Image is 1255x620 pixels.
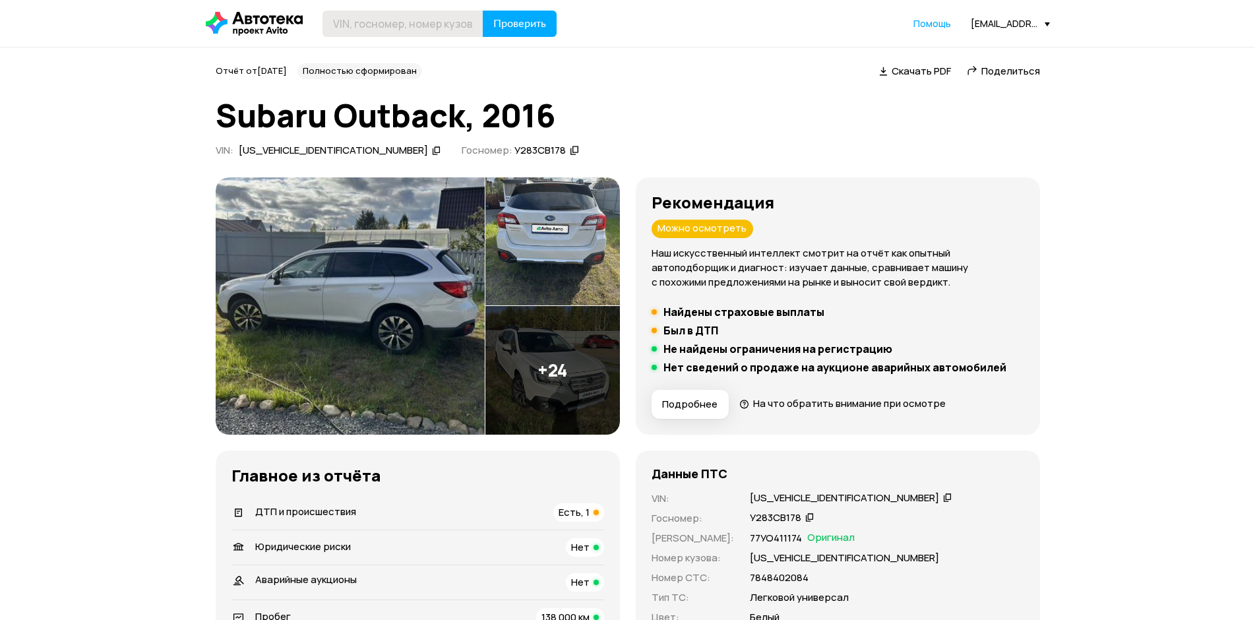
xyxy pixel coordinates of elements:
a: На что обратить внимание при осмотре [739,396,946,410]
input: VIN, госномер, номер кузова [322,11,483,37]
p: Номер кузова : [652,551,734,565]
p: Наш искусственный интеллект смотрит на отчёт как опытный автоподборщик и диагност: изучает данные... [652,246,1024,290]
div: [EMAIL_ADDRESS][DOMAIN_NAME] [971,17,1050,30]
h3: Главное из отчёта [231,466,604,485]
span: Нет [571,540,590,554]
p: Номер СТС : [652,571,734,585]
span: На что обратить внимание при осмотре [753,396,946,410]
div: У283СВ178 [750,511,801,525]
p: 77УО411174 [750,531,802,545]
span: Скачать PDF [892,64,951,78]
span: Отчёт от [DATE] [216,65,287,77]
p: Тип ТС : [652,590,734,605]
span: Госномер: [462,143,512,157]
span: Подробнее [662,398,718,411]
span: Нет [571,575,590,589]
p: [US_VEHICLE_IDENTIFICATION_NUMBER] [750,551,939,565]
h5: Нет сведений о продаже на аукционе аварийных автомобилей [663,361,1006,374]
span: Юридические риски [255,540,351,553]
h1: Subaru Outback, 2016 [216,98,1040,133]
div: [US_VEHICLE_IDENTIFICATION_NUMBER] [750,491,939,505]
div: [US_VEHICLE_IDENTIFICATION_NUMBER] [239,144,428,158]
h3: Рекомендация [652,193,1024,212]
button: Проверить [483,11,557,37]
button: Подробнее [652,390,729,419]
p: 7848402084 [750,571,809,585]
span: Проверить [493,18,546,29]
div: Полностью сформирован [297,63,422,79]
p: VIN : [652,491,734,506]
h5: Не найдены ограничения на регистрацию [663,342,892,356]
span: Оригинал [807,531,855,545]
a: Помощь [913,17,951,30]
h5: Был в ДТП [663,324,718,337]
h4: Данные ПТС [652,466,727,481]
div: У283СВ178 [514,144,566,158]
span: ДТП и происшествия [255,505,356,518]
p: [PERSON_NAME] : [652,531,734,545]
div: Можно осмотреть [652,220,753,238]
p: Госномер : [652,511,734,526]
a: Поделиться [967,64,1040,78]
a: Скачать PDF [879,64,951,78]
h5: Найдены страховые выплаты [663,305,824,319]
span: Есть, 1 [559,505,590,519]
span: Поделиться [981,64,1040,78]
span: VIN : [216,143,233,157]
p: Легковой универсал [750,590,849,605]
span: Аварийные аукционы [255,573,357,586]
